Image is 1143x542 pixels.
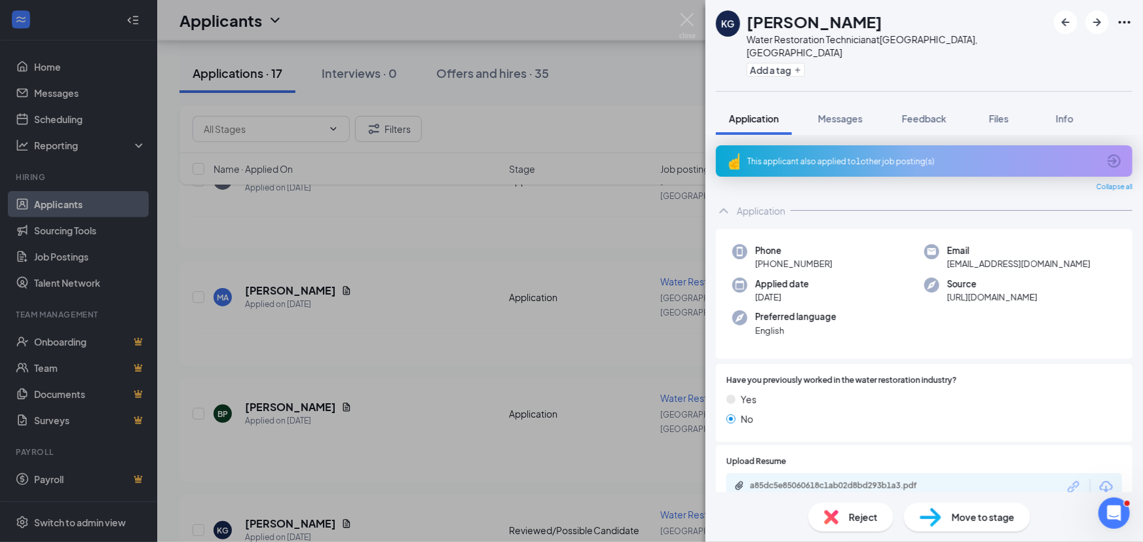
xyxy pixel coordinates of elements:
[747,33,1047,59] div: Water Restoration Technician at [GEOGRAPHIC_DATA], [GEOGRAPHIC_DATA]
[947,257,1091,270] span: [EMAIL_ADDRESS][DOMAIN_NAME]
[721,17,734,30] div: KG
[734,480,946,493] a: Paperclipa85dc5e85060618c1ab02d8bd293b1a3.pdf
[1098,479,1114,495] svg: Download
[716,203,732,219] svg: ChevronUp
[947,244,1091,257] span: Email
[849,510,878,524] span: Reject
[1054,10,1077,34] button: ArrowLeftNew
[1066,479,1083,496] svg: Link
[818,113,863,124] span: Messages
[1056,113,1074,124] span: Info
[755,244,833,257] span: Phone
[1089,14,1105,30] svg: ArrowRight
[755,324,836,337] span: English
[755,257,833,270] span: [PHONE_NUMBER]
[747,63,805,77] button: PlusAdd a tag
[755,310,836,323] span: Preferred language
[747,10,882,33] h1: [PERSON_NAME]
[741,392,757,406] span: Yes
[1106,153,1122,169] svg: ArrowCircle
[989,113,1009,124] span: Files
[726,456,786,468] span: Upload Resume
[729,113,779,124] span: Application
[1117,14,1133,30] svg: Ellipses
[902,113,946,124] span: Feedback
[952,510,1015,524] span: Move to stage
[726,374,957,387] span: Have you previously worked in the water restoration industry?
[1098,497,1130,529] iframe: Intercom live chat
[947,291,1038,304] span: [URL][DOMAIN_NAME]
[737,204,785,217] div: Application
[1096,182,1133,192] span: Collapse all
[755,291,809,304] span: [DATE]
[734,480,745,491] svg: Paperclip
[755,278,809,291] span: Applied date
[1058,14,1074,30] svg: ArrowLeftNew
[747,156,1098,167] div: This applicant also applied to 1 other job posting(s)
[750,480,933,491] div: a85dc5e85060618c1ab02d8bd293b1a3.pdf
[947,278,1038,291] span: Source
[741,412,753,426] span: No
[794,66,802,74] svg: Plus
[1085,10,1109,34] button: ArrowRight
